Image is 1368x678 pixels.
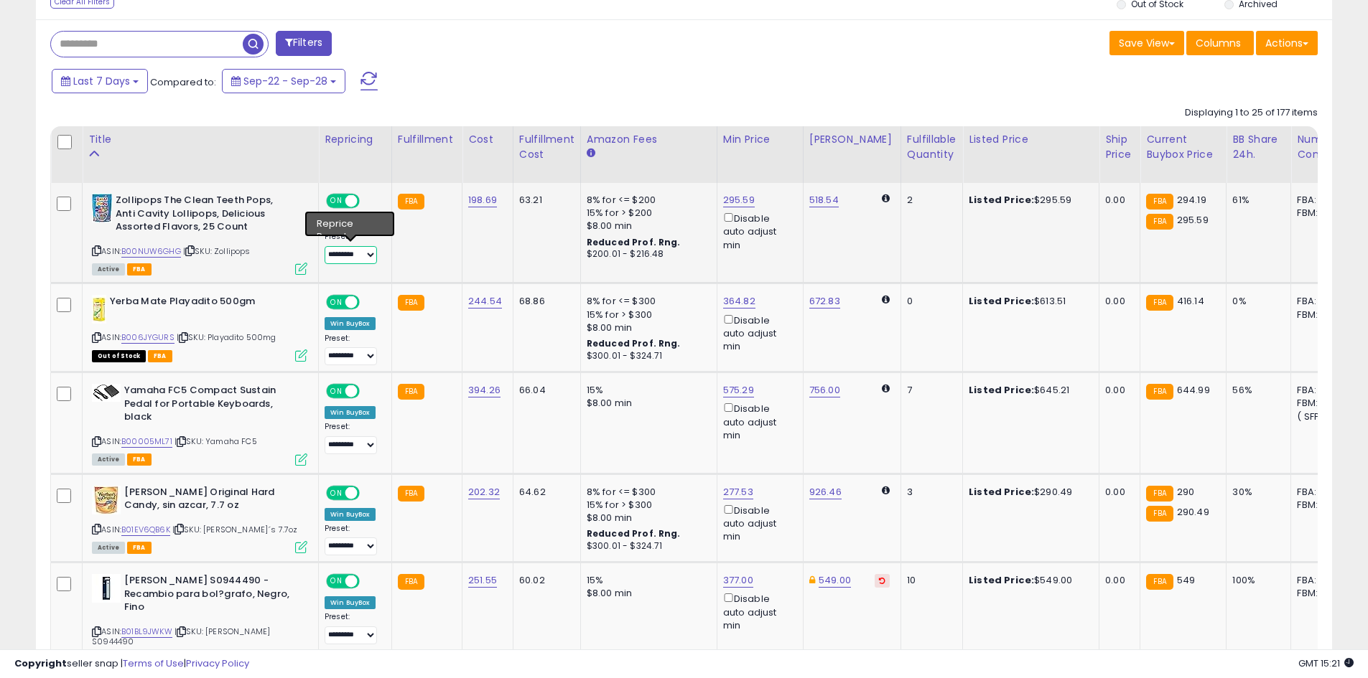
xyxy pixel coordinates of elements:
[325,596,376,609] div: Win BuyBox
[358,575,381,588] span: OFF
[1297,207,1344,220] div: FBM: 4
[587,574,706,587] div: 15%
[907,486,951,499] div: 3
[809,383,840,397] a: 756.00
[1297,295,1344,308] div: FBA: 2
[175,435,257,447] span: | SKU: Yamaha FC5
[809,294,840,309] a: 672.83
[907,132,957,162] div: Fulfillable Quantity
[723,383,754,397] a: 575.29
[1177,383,1210,397] span: 644.99
[92,295,307,360] div: ASIN:
[92,384,307,463] div: ASIN:
[587,207,706,220] div: 15% for > $200
[723,400,792,442] div: Disable auto adjust min
[92,486,121,514] img: 516a+erR6iL._SL40_.jpg
[907,194,951,207] div: 2
[1196,36,1241,50] span: Columns
[150,75,216,89] span: Compared to:
[92,194,112,222] img: 51VkjNj7LNL._SL40_.jpg
[327,486,345,499] span: ON
[327,296,345,309] span: ON
[1297,397,1344,410] div: FBM: 9
[723,294,755,309] a: 364.82
[587,527,681,540] b: Reduced Prof. Rng.
[809,193,839,207] a: 518.54
[358,486,381,499] span: OFF
[1105,132,1134,162] div: Ship Price
[907,384,951,397] div: 7
[1297,486,1344,499] div: FBA: 4
[723,193,755,207] a: 295.59
[1146,574,1173,590] small: FBA
[587,384,706,397] div: 15%
[124,574,299,618] b: [PERSON_NAME] S0944490 - Recambio para bol?grafo, Negro, Fino
[969,383,1034,397] b: Listed Price:
[587,248,706,260] div: $200.01 - $216.48
[587,486,706,499] div: 8% for <= $300
[1177,573,1195,587] span: 549
[1297,587,1344,600] div: FBM: 1
[14,657,249,671] div: seller snap | |
[325,334,381,366] div: Preset:
[587,397,706,410] div: $8.00 min
[809,132,895,147] div: [PERSON_NAME]
[969,573,1034,587] b: Listed Price:
[121,331,175,344] a: B006JYGURS
[325,216,376,229] div: Win BuyBox
[468,573,497,588] a: 251.55
[14,656,67,670] strong: Copyright
[92,263,125,276] span: All listings currently available for purchase on Amazon
[398,384,424,400] small: FBA
[243,74,327,88] span: Sep-22 - Sep-28
[587,220,706,232] div: $8.00 min
[1186,31,1254,55] button: Columns
[92,574,307,664] div: ASIN:
[468,383,501,397] a: 394.26
[1297,384,1344,397] div: FBA: 2
[468,485,500,499] a: 202.32
[1177,505,1209,519] span: 290.49
[1177,485,1194,499] span: 290
[809,485,842,499] a: 926.46
[1146,506,1173,522] small: FBA
[92,384,121,402] img: 41IwmpPdAYL._SL40_.jpg
[723,132,797,147] div: Min Price
[723,485,753,499] a: 277.53
[1232,486,1280,499] div: 30%
[519,486,569,499] div: 64.62
[1177,213,1209,227] span: 295.59
[127,542,152,554] span: FBA
[1105,486,1129,499] div: 0.00
[358,195,381,207] span: OFF
[468,193,497,207] a: 198.69
[587,132,711,147] div: Amazon Fees
[723,312,792,354] div: Disable auto adjust min
[92,486,307,552] div: ASIN:
[587,540,706,552] div: $300.01 - $324.71
[1297,410,1344,423] div: ( SFP: 1 )
[907,295,951,308] div: 0
[468,132,507,147] div: Cost
[1256,31,1318,55] button: Actions
[969,384,1088,397] div: $645.21
[1297,194,1344,207] div: FBA: 4
[587,295,706,308] div: 8% for <= $300
[186,656,249,670] a: Privacy Policy
[723,502,792,544] div: Disable auto adjust min
[969,132,1093,147] div: Listed Price
[587,321,706,334] div: $8.00 min
[124,486,299,516] b: [PERSON_NAME] Original Hard Candy, sin azcar, 7.7 oz
[1297,499,1344,512] div: FBM: 5
[587,499,706,512] div: 15% for > $300
[177,331,276,343] span: | SKU: Playadito 500mg
[1298,656,1354,670] span: 2025-10-6 15:21 GMT
[969,193,1034,207] b: Listed Price:
[587,147,595,160] small: Amazon Fees.
[92,295,106,324] img: 41i1ovo+gpL._SL40_.jpg
[519,295,569,308] div: 68.86
[92,350,146,362] span: All listings that are currently out of stock and unavailable for purchase on Amazon
[222,69,345,93] button: Sep-22 - Sep-28
[92,574,121,603] img: 31nY3hRRS6L._SL40_.jpg
[1232,295,1280,308] div: 0%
